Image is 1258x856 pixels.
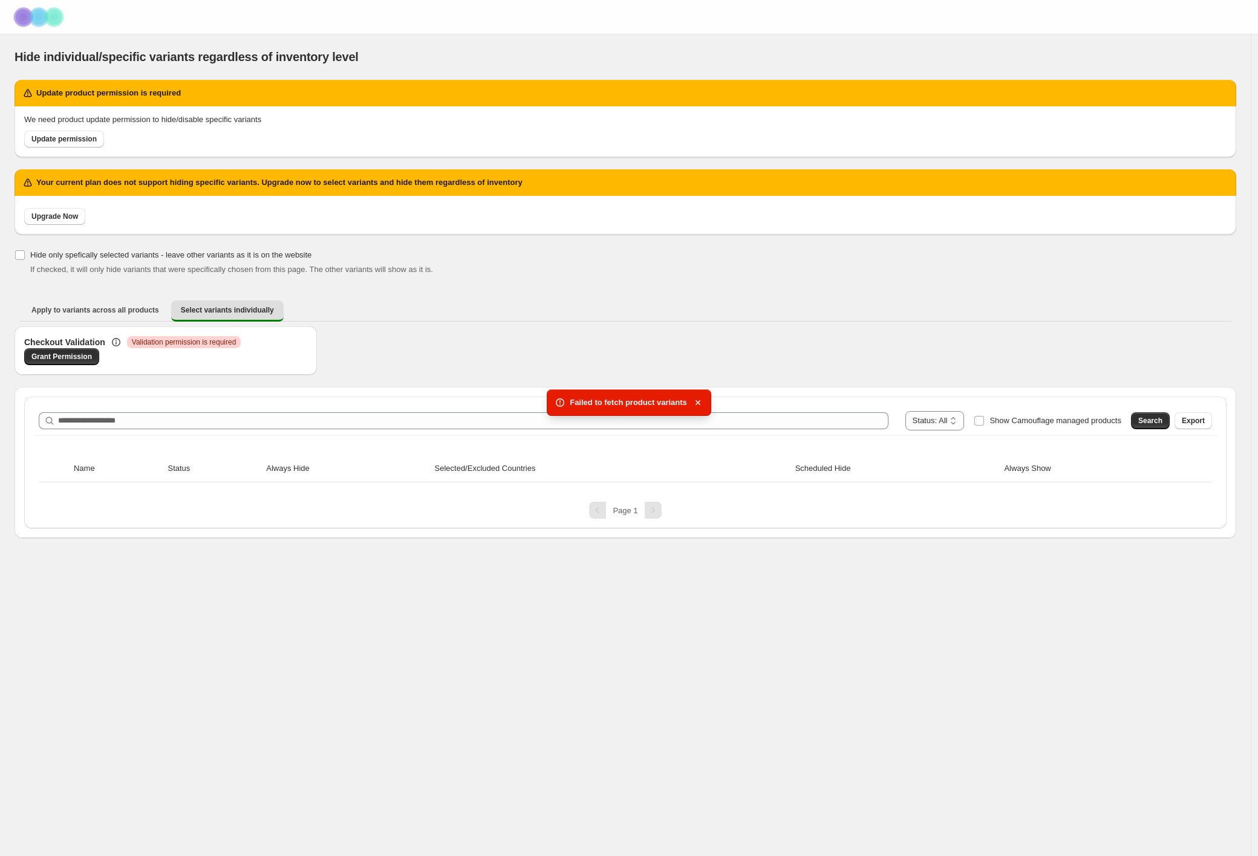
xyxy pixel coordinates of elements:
a: Upgrade Now [24,208,85,225]
th: Always Show [1000,455,1181,482]
span: Show Camouflage managed products [989,416,1121,425]
button: Select variants individually [171,300,284,322]
th: Selected/Excluded Countries [431,455,792,482]
span: Failed to fetch product variants [570,397,687,409]
th: Scheduled Hide [792,455,1001,482]
h2: Update product permission is required [36,87,181,99]
span: Select variants individually [181,305,274,315]
span: Search [1138,416,1162,426]
th: Status [164,455,262,482]
nav: Pagination [34,502,1217,519]
span: We need product update permission to hide/disable specific variants [24,115,261,124]
div: Select variants individually [15,326,1236,538]
a: Grant Permission [24,348,99,365]
span: Grant Permission [31,352,92,362]
span: Validation permission is required [132,337,236,347]
span: Upgrade Now [31,212,78,221]
span: Export [1182,416,1205,426]
button: Apply to variants across all products [22,300,169,320]
a: Update permission [24,131,104,148]
button: Export [1175,412,1212,429]
button: Search [1131,412,1170,429]
h2: Your current plan does not support hiding specific variants. Upgrade now to select variants and h... [36,177,523,189]
span: Hide only spefically selected variants - leave other variants as it is on the website [30,250,311,259]
th: Name [70,455,165,482]
span: Update permission [31,134,97,144]
h3: Checkout Validation [24,336,105,348]
span: Apply to variants across all products [31,305,159,315]
span: If checked, it will only hide variants that were specifically chosen from this page. The other va... [30,265,433,274]
th: Always Hide [262,455,431,482]
span: Hide individual/specific variants regardless of inventory level [15,50,359,63]
span: Page 1 [613,506,637,515]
